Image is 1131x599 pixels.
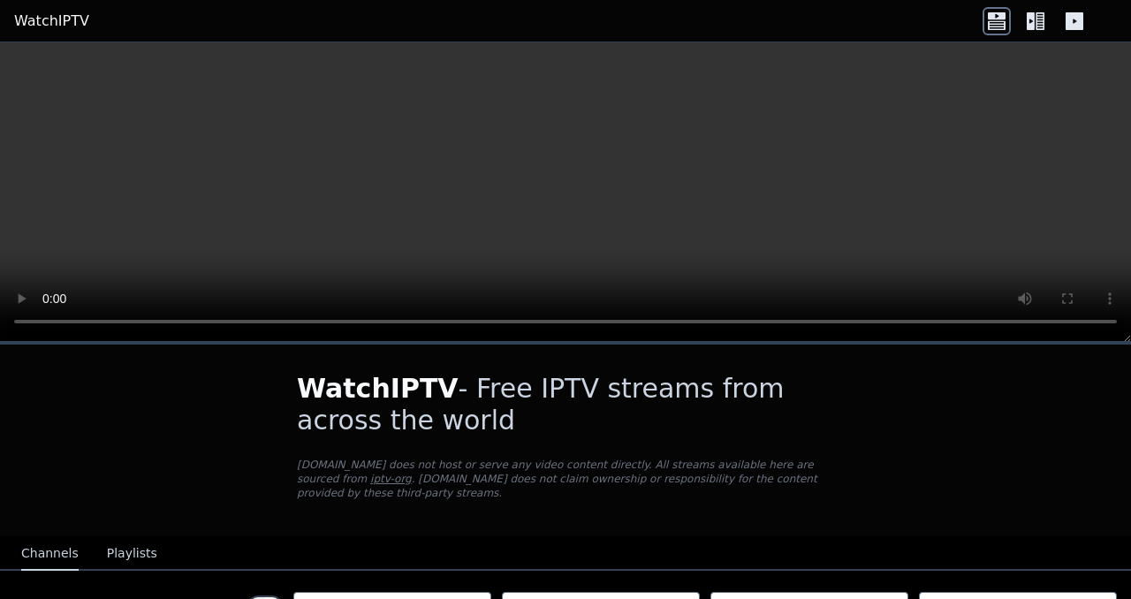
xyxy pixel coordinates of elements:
span: WatchIPTV [297,373,459,404]
a: WatchIPTV [14,11,89,32]
p: [DOMAIN_NAME] does not host or serve any video content directly. All streams available here are s... [297,458,834,500]
button: Playlists [107,537,157,571]
h1: - Free IPTV streams from across the world [297,373,834,436]
a: iptv-org [370,473,412,485]
button: Channels [21,537,79,571]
